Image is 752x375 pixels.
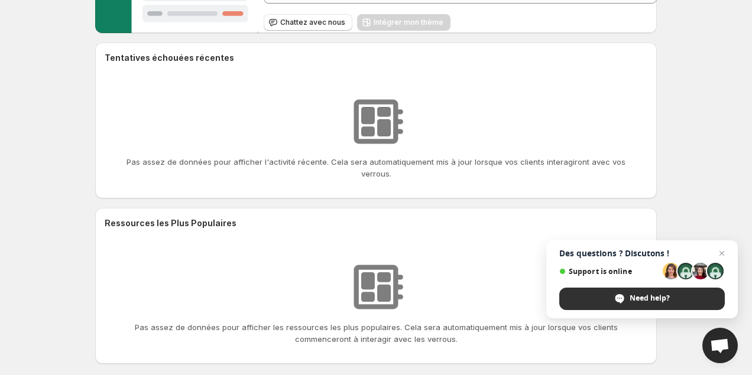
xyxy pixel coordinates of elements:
[559,267,659,276] span: Support is online
[105,52,234,64] h2: Tentatives échouées récentes
[346,92,406,151] img: Aucune ressource trouvée
[630,293,670,304] span: Need help?
[280,18,345,27] span: Chattez avec nous
[702,328,738,363] div: Open chat
[346,257,406,317] img: Aucune ressource trouvée
[114,321,638,345] p: Pas assez de données pour afficher les ressources les plus populaires. Cela sera automatiquement ...
[559,288,725,310] div: Need help?
[105,217,647,229] h2: Ressources les Plus Populaires
[559,249,725,258] span: Des questions ? Discutons !
[715,246,729,260] span: Close chat
[264,14,352,31] button: Chattez avec nous
[114,156,638,180] p: Pas assez de données pour afficher l'activité récente. Cela sera automatiquement mis à jour lorsq...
